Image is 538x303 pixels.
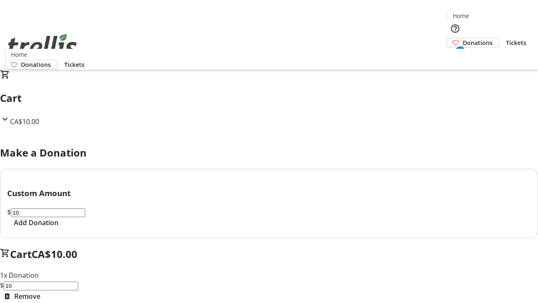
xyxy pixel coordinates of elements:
span: Remove [14,291,40,301]
button: Help [447,20,464,37]
span: Donations [21,60,51,69]
a: Donations [447,38,499,48]
span: Donations [463,38,493,47]
span: Add Donation [14,218,58,228]
input: Donation Amount [11,208,85,217]
a: Home [5,50,32,59]
span: Home [11,50,27,59]
a: Donations [5,60,58,69]
span: Tickets [64,60,84,69]
h3: Custom Amount [7,187,531,199]
button: Cart [447,48,464,64]
span: CA$10.00 [32,247,77,261]
a: Home [447,11,474,20]
input: Donation Amount [4,282,78,290]
span: CA$10.00 [10,117,39,126]
span: Home [453,11,469,20]
button: Add Donation [7,218,65,228]
a: Tickets [58,60,91,69]
span: $ [7,207,11,217]
img: Orient E2E Organization DpnduCXZIO's Logo [5,24,80,66]
span: Tickets [506,38,526,47]
a: Tickets [499,38,533,47]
